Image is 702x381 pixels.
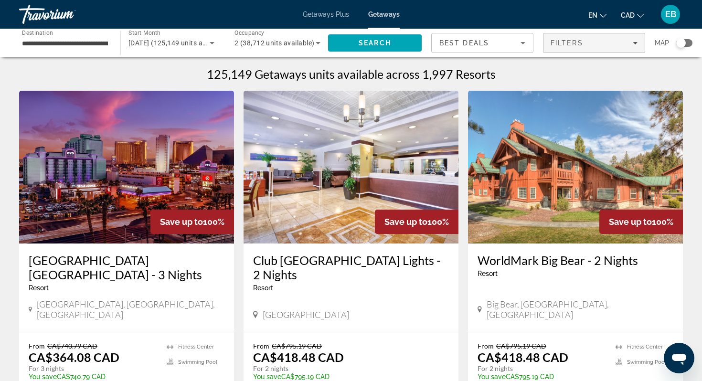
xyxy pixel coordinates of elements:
p: For 3 nights [29,364,157,373]
iframe: Button to launch messaging window [664,343,694,373]
span: [GEOGRAPHIC_DATA] [263,309,349,320]
span: You save [29,373,57,381]
h1: 125,149 Getaways units available across 1,997 Resorts [207,67,496,81]
span: From [29,342,45,350]
span: Swimming Pool [627,359,666,365]
span: Big Bear, [GEOGRAPHIC_DATA], [GEOGRAPHIC_DATA] [487,299,673,320]
span: From [478,342,494,350]
span: Filters [551,39,583,47]
span: CA$740.79 CAD [47,342,97,350]
p: For 2 nights [478,364,606,373]
span: Save up to [384,217,427,227]
span: Start Month [128,30,160,36]
div: 100% [150,210,234,234]
span: Occupancy [234,30,265,36]
span: CAD [621,11,635,19]
img: OYO Hotel & Casino Las Vegas - 3 Nights [19,91,234,243]
span: Save up to [160,217,203,227]
div: 100% [599,210,683,234]
span: You save [253,373,281,381]
img: WorldMark Big Bear - 2 Nights [468,91,683,243]
span: Destination [22,29,53,36]
p: CA$795.19 CAD [478,373,606,381]
button: User Menu [658,4,683,24]
p: For 2 nights [253,364,439,373]
button: Search [328,34,422,52]
span: [DATE] (125,149 units available) [128,39,229,47]
div: 100% [375,210,458,234]
p: CA$795.19 CAD [253,373,439,381]
a: WorldMark Big Bear - 2 Nights [478,253,673,267]
span: 2 (38,712 units available) [234,39,314,47]
input: Select destination [22,38,108,49]
p: CA$418.48 CAD [478,350,568,364]
mat-select: Sort by [439,37,525,49]
span: CA$795.19 CAD [496,342,546,350]
span: Swimming Pool [178,359,217,365]
span: From [253,342,269,350]
a: Travorium [19,2,115,27]
span: You save [478,373,506,381]
button: Change currency [621,8,644,22]
span: Best Deals [439,39,489,47]
a: [GEOGRAPHIC_DATA] [GEOGRAPHIC_DATA] - 3 Nights [29,253,224,282]
button: Change language [588,8,606,22]
span: en [588,11,597,19]
span: Resort [478,270,498,277]
a: Getaways Plus [303,11,349,18]
span: Save up to [609,217,652,227]
span: EB [665,10,676,19]
p: CA$364.08 CAD [29,350,119,364]
span: Search [359,39,391,47]
span: Map [655,36,669,50]
a: Getaways [368,11,400,18]
p: CA$740.79 CAD [29,373,157,381]
button: Filters [543,33,645,53]
span: [GEOGRAPHIC_DATA], [GEOGRAPHIC_DATA], [GEOGRAPHIC_DATA] [37,299,224,320]
p: CA$418.48 CAD [253,350,344,364]
span: Fitness Center [627,344,663,350]
a: Club [GEOGRAPHIC_DATA] Lights - 2 Nights [253,253,449,282]
span: Resort [29,284,49,292]
span: Fitness Center [178,344,214,350]
img: Club Wyndham Harbour Lights - 2 Nights [244,91,458,243]
span: Resort [253,284,273,292]
span: CA$795.19 CAD [272,342,322,350]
